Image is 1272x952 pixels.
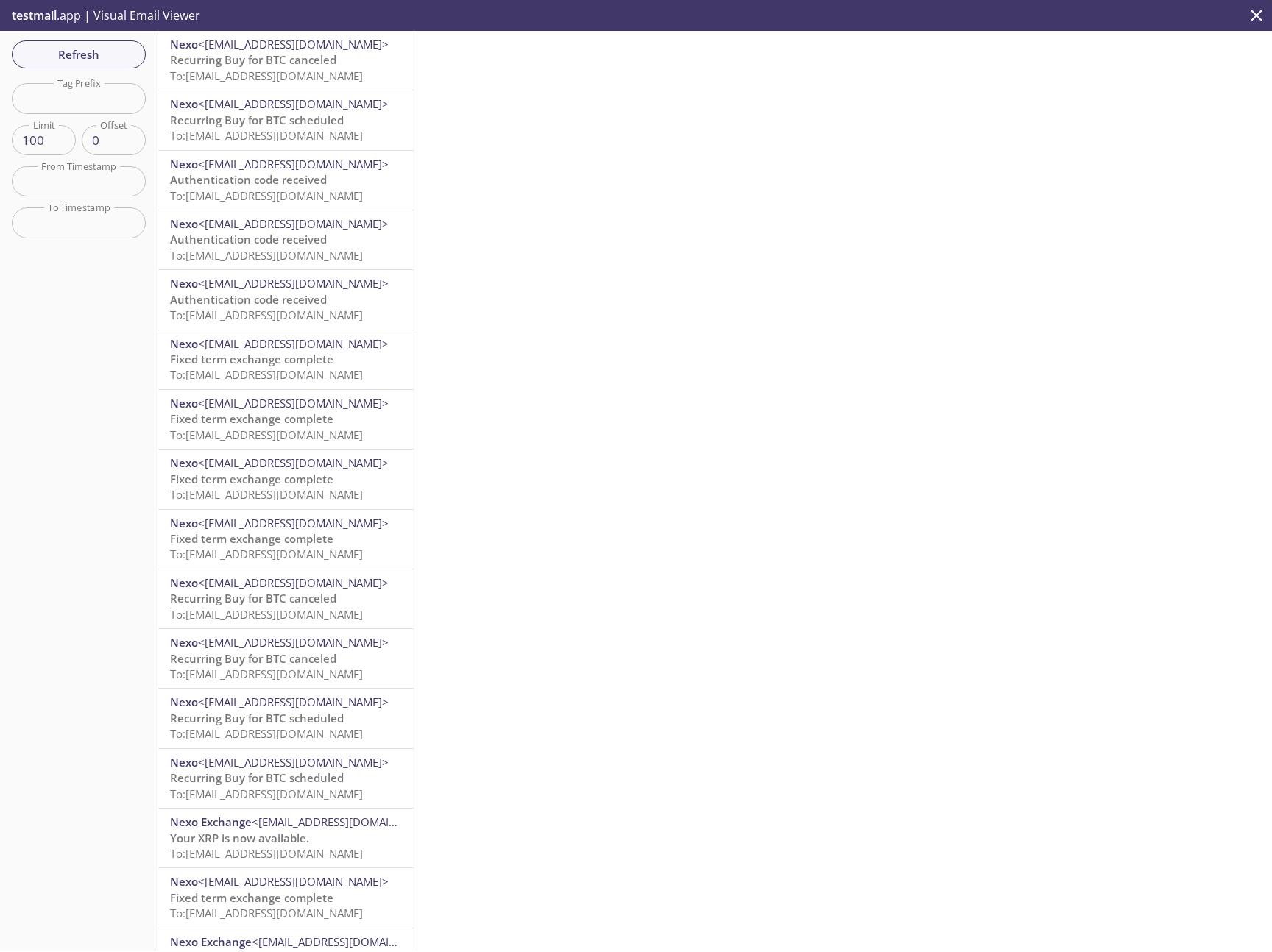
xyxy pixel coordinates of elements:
div: Nexo<[EMAIL_ADDRESS][DOMAIN_NAME]>Recurring Buy for BTC scheduledTo:[EMAIL_ADDRESS][DOMAIN_NAME] [158,90,414,149]
span: Fixed term exchange complete [170,531,333,546]
span: Nexo [170,276,198,291]
div: Nexo<[EMAIL_ADDRESS][DOMAIN_NAME]>Recurring Buy for BTC scheduledTo:[EMAIL_ADDRESS][DOMAIN_NAME] [158,689,414,747]
span: To: [EMAIL_ADDRESS][DOMAIN_NAME] [170,367,363,382]
div: Nexo Exchange<[EMAIL_ADDRESS][DOMAIN_NAME]>Your XRP is now available.To:[EMAIL_ADDRESS][DOMAIN_NAME] [158,809,414,867]
span: To: [EMAIL_ADDRESS][DOMAIN_NAME] [170,726,363,741]
span: To: [EMAIL_ADDRESS][DOMAIN_NAME] [170,607,363,622]
span: testmail [12,7,57,24]
span: Fixed term exchange complete [170,890,333,905]
span: <[EMAIL_ADDRESS][DOMAIN_NAME]> [198,336,389,351]
span: Nexo [170,157,198,171]
span: Refresh [24,45,134,64]
span: Nexo Exchange [170,814,252,829]
span: Nexo Exchange [170,934,252,949]
span: Nexo [170,695,198,709]
span: To: [EMAIL_ADDRESS][DOMAIN_NAME] [170,68,363,83]
span: Nexo [170,575,198,590]
span: Recurring Buy for BTC canceled [170,651,336,666]
span: Authentication code received [170,232,327,246]
div: Nexo<[EMAIL_ADDRESS][DOMAIN_NAME]>Recurring Buy for BTC scheduledTo:[EMAIL_ADDRESS][DOMAIN_NAME] [158,749,414,808]
span: Nexo [170,516,198,530]
div: Nexo<[EMAIL_ADDRESS][DOMAIN_NAME]>Fixed term exchange completeTo:[EMAIL_ADDRESS][DOMAIN_NAME] [158,390,414,449]
div: Nexo<[EMAIL_ADDRESS][DOMAIN_NAME]>Authentication code receivedTo:[EMAIL_ADDRESS][DOMAIN_NAME] [158,270,414,329]
span: Recurring Buy for BTC canceled [170,591,336,605]
span: <[EMAIL_ADDRESS][DOMAIN_NAME]> [252,814,442,829]
span: To: [EMAIL_ADDRESS][DOMAIN_NAME] [170,547,363,561]
span: To: [EMAIL_ADDRESS][DOMAIN_NAME] [170,188,363,203]
span: <[EMAIL_ADDRESS][DOMAIN_NAME]> [198,755,389,770]
span: Fixed term exchange complete [170,472,333,486]
span: <[EMAIL_ADDRESS][DOMAIN_NAME]> [198,455,389,470]
div: Nexo<[EMAIL_ADDRESS][DOMAIN_NAME]>Recurring Buy for BTC canceledTo:[EMAIL_ADDRESS][DOMAIN_NAME] [158,31,414,90]
span: <[EMAIL_ADDRESS][DOMAIN_NAME]> [198,276,389,291]
span: To: [EMAIL_ADDRESS][DOMAIN_NAME] [170,427,363,442]
span: Nexo [170,37,198,51]
span: <[EMAIL_ADDRESS][DOMAIN_NAME]> [198,96,389,111]
span: To: [EMAIL_ADDRESS][DOMAIN_NAME] [170,128,363,143]
span: Recurring Buy for BTC canceled [170,52,336,67]
div: Nexo<[EMAIL_ADDRESS][DOMAIN_NAME]>Fixed term exchange completeTo:[EMAIL_ADDRESS][DOMAIN_NAME] [158,450,414,508]
span: Fixed term exchange complete [170,411,333,426]
span: Nexo [170,755,198,770]
div: Nexo<[EMAIL_ADDRESS][DOMAIN_NAME]>Recurring Buy for BTC canceledTo:[EMAIL_ADDRESS][DOMAIN_NAME] [158,629,414,688]
span: Fixed term exchange complete [170,352,333,366]
span: Nexo [170,396,198,411]
span: Recurring Buy for BTC scheduled [170,711,344,725]
div: Nexo<[EMAIL_ADDRESS][DOMAIN_NAME]>Fixed term exchange completeTo:[EMAIL_ADDRESS][DOMAIN_NAME] [158,868,414,927]
span: Nexo [170,96,198,111]
span: Nexo [170,216,198,231]
div: Nexo<[EMAIL_ADDRESS][DOMAIN_NAME]>Fixed term exchange completeTo:[EMAIL_ADDRESS][DOMAIN_NAME] [158,510,414,569]
span: <[EMAIL_ADDRESS][DOMAIN_NAME]> [198,575,389,590]
span: Nexo [170,874,198,889]
span: Nexo [170,336,198,351]
span: To: [EMAIL_ADDRESS][DOMAIN_NAME] [170,667,363,681]
span: To: [EMAIL_ADDRESS][DOMAIN_NAME] [170,308,363,322]
span: <[EMAIL_ADDRESS][DOMAIN_NAME]> [198,37,389,51]
span: <[EMAIL_ADDRESS][DOMAIN_NAME]> [198,635,389,650]
span: <[EMAIL_ADDRESS][DOMAIN_NAME]> [198,516,389,530]
span: Authentication code received [170,292,327,307]
div: Nexo<[EMAIL_ADDRESS][DOMAIN_NAME]>Authentication code receivedTo:[EMAIL_ADDRESS][DOMAIN_NAME] [158,210,414,269]
span: <[EMAIL_ADDRESS][DOMAIN_NAME]> [198,216,389,231]
div: Nexo<[EMAIL_ADDRESS][DOMAIN_NAME]>Authentication code receivedTo:[EMAIL_ADDRESS][DOMAIN_NAME] [158,151,414,210]
span: To: [EMAIL_ADDRESS][DOMAIN_NAME] [170,846,363,861]
span: Your XRP is now available. [170,831,309,845]
span: To: [EMAIL_ADDRESS][DOMAIN_NAME] [170,786,363,801]
span: <[EMAIL_ADDRESS][DOMAIN_NAME]> [198,874,389,889]
span: Recurring Buy for BTC scheduled [170,770,344,785]
span: <[EMAIL_ADDRESS][DOMAIN_NAME]> [198,695,389,709]
span: To: [EMAIL_ADDRESS][DOMAIN_NAME] [170,248,363,263]
span: To: [EMAIL_ADDRESS][DOMAIN_NAME] [170,487,363,502]
span: Recurring Buy for BTC scheduled [170,113,344,127]
span: To: [EMAIL_ADDRESS][DOMAIN_NAME] [170,906,363,920]
span: <[EMAIL_ADDRESS][DOMAIN_NAME]> [198,157,389,171]
div: Nexo<[EMAIL_ADDRESS][DOMAIN_NAME]>Recurring Buy for BTC canceledTo:[EMAIL_ADDRESS][DOMAIN_NAME] [158,569,414,628]
span: Authentication code received [170,172,327,187]
span: Nexo [170,635,198,650]
div: Nexo<[EMAIL_ADDRESS][DOMAIN_NAME]>Fixed term exchange completeTo:[EMAIL_ADDRESS][DOMAIN_NAME] [158,330,414,389]
span: Nexo [170,455,198,470]
button: Refresh [12,40,146,68]
span: <[EMAIL_ADDRESS][DOMAIN_NAME]> [198,396,389,411]
span: <[EMAIL_ADDRESS][DOMAIN_NAME]> [252,934,442,949]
